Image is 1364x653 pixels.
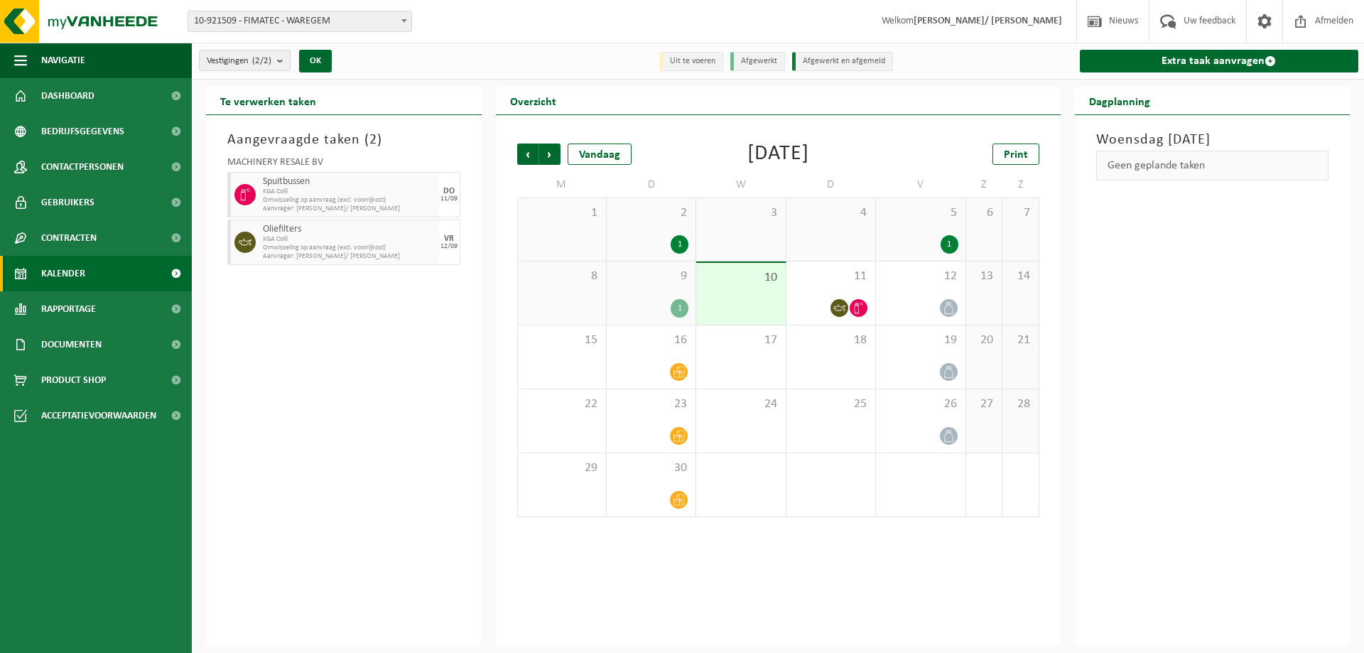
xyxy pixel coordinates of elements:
span: 4 [794,205,868,221]
span: 22 [525,396,599,412]
td: V [876,172,965,198]
span: Print [1004,149,1028,161]
span: 6 [973,205,995,221]
h3: Aangevraagde taken ( ) [227,129,460,151]
div: VR [444,234,454,243]
span: 7 [1010,205,1031,221]
span: Contactpersonen [41,149,124,185]
span: 15 [525,333,599,348]
h2: Overzicht [496,87,570,114]
span: Dashboard [41,78,94,114]
span: Omwisseling op aanvraag (excl. voorrijkost) [263,196,435,205]
div: [DATE] [747,144,809,165]
li: Uit te voeren [659,52,723,71]
a: Print [992,144,1039,165]
span: KGA Colli [263,188,435,196]
li: Afgewerkt [730,52,785,71]
td: W [696,172,786,198]
span: 3 [703,205,778,221]
div: 1 [941,235,958,254]
span: 11 [794,269,868,284]
div: 1 [671,299,688,318]
span: 17 [703,333,778,348]
span: Product Shop [41,362,106,398]
span: 23 [614,396,688,412]
span: Acceptatievoorwaarden [41,398,156,433]
div: 12/09 [440,243,458,250]
span: Spuitbussen [263,176,435,188]
span: 19 [883,333,958,348]
span: 8 [525,269,599,284]
span: Bedrijfsgegevens [41,114,124,149]
td: D [786,172,876,198]
count: (2/2) [252,56,271,65]
span: 26 [883,396,958,412]
span: Vorige [517,144,538,165]
h2: Te verwerken taken [206,87,330,114]
span: 12 [883,269,958,284]
span: 2 [369,133,377,147]
span: 25 [794,396,868,412]
div: Geen geplande taken [1096,151,1329,180]
span: Documenten [41,327,102,362]
span: Navigatie [41,43,85,78]
span: Vestigingen [207,50,271,72]
span: Contracten [41,220,97,256]
span: Oliefilters [263,224,435,235]
td: Z [1002,172,1039,198]
span: 29 [525,460,599,476]
span: Aanvrager: [PERSON_NAME]/ [PERSON_NAME] [263,205,435,213]
td: M [517,172,607,198]
span: Gebruikers [41,185,94,220]
span: 28 [1010,396,1031,412]
h3: Woensdag [DATE] [1096,129,1329,151]
div: DO [443,187,455,195]
span: 21 [1010,333,1031,348]
div: Vandaag [568,144,632,165]
span: 10-921509 - FIMATEC - WAREGEM [188,11,411,31]
strong: [PERSON_NAME]/ [PERSON_NAME] [914,16,1062,26]
span: 1 [525,205,599,221]
div: MACHINERY RESALE BV [227,158,460,172]
span: 14 [1010,269,1031,284]
span: 9 [614,269,688,284]
td: D [607,172,696,198]
a: Extra taak aanvragen [1080,50,1359,72]
span: KGA Colli [263,235,435,244]
span: 10-921509 - FIMATEC - WAREGEM [188,11,412,32]
span: 13 [973,269,995,284]
span: Aanvrager: [PERSON_NAME]/ [PERSON_NAME] [263,252,435,261]
h2: Dagplanning [1075,87,1164,114]
button: OK [299,50,332,72]
span: 5 [883,205,958,221]
li: Afgewerkt en afgemeld [792,52,893,71]
iframe: chat widget [7,622,237,653]
span: 27 [973,396,995,412]
span: 10 [703,270,778,286]
td: Z [966,172,1002,198]
span: 24 [703,396,778,412]
span: 2 [614,205,688,221]
span: 20 [973,333,995,348]
span: 18 [794,333,868,348]
div: 11/09 [440,195,458,203]
button: Vestigingen(2/2) [199,50,291,71]
div: 1 [671,235,688,254]
span: 16 [614,333,688,348]
span: 30 [614,460,688,476]
span: Omwisseling op aanvraag (excl. voorrijkost) [263,244,435,252]
span: Volgende [539,144,561,165]
span: Kalender [41,256,85,291]
span: Rapportage [41,291,96,327]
